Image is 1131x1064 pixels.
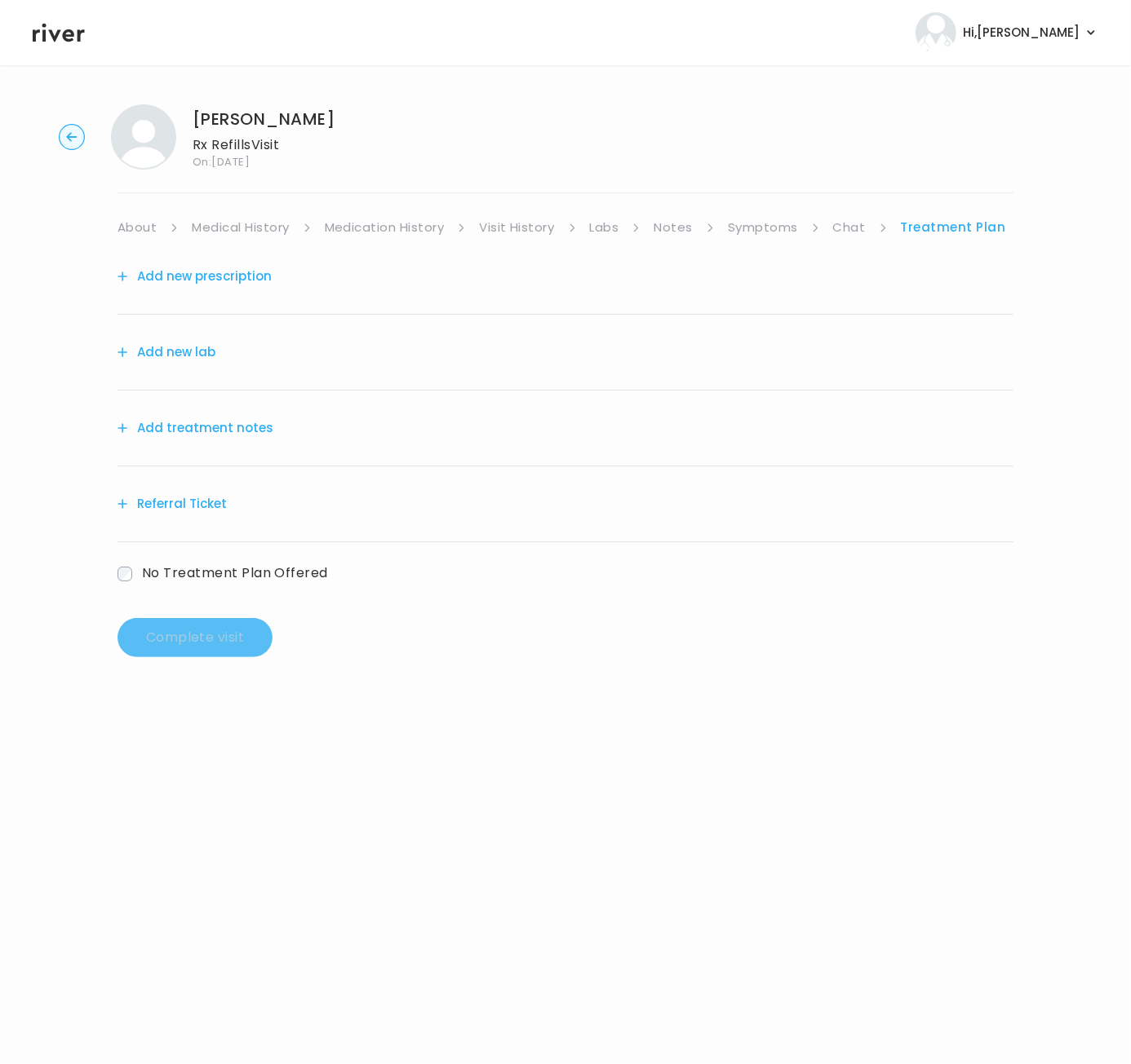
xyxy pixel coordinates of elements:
[118,265,272,288] button: Add new prescription
[118,341,215,364] button: Add new lab
[193,108,335,130] h1: [PERSON_NAME]
[111,104,176,170] img: Erika Savage
[916,12,1098,53] button: user avatarHi,[PERSON_NAME]
[118,567,132,581] input: trackAbandonedVisit
[118,618,273,657] button: Complete visit
[142,564,328,583] span: No Treatment Plan Offered
[590,216,619,239] a: Labs
[654,216,692,239] a: Notes
[728,216,798,239] a: Symptoms
[963,21,1080,44] span: Hi, [PERSON_NAME]
[901,216,1006,239] a: Treatment Plan
[118,492,227,515] button: Referral Ticket
[118,216,157,239] a: About
[192,216,289,239] a: Medical History
[325,216,445,239] a: Medication History
[193,157,335,167] span: On: [DATE]
[479,216,554,239] a: Visit History
[193,134,335,157] p: Rx Refills Visit
[916,12,956,53] img: user avatar
[833,216,866,239] a: Chat
[118,417,273,439] button: Add treatment notes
